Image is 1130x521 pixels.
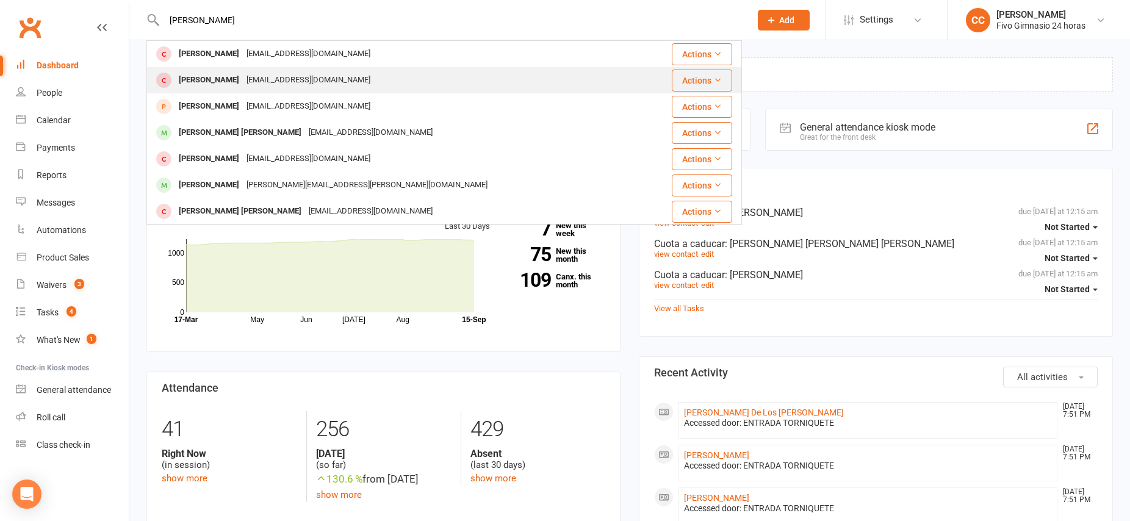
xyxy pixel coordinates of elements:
div: [PERSON_NAME] [175,150,243,168]
h3: Recent Activity [654,367,1098,379]
span: 4 [67,306,76,317]
div: Great for the front desk [800,133,935,142]
a: Class kiosk mode [16,431,129,459]
h3: Attendance [162,382,605,394]
div: Calendar [37,115,71,125]
h3: Due tasks [654,178,1098,190]
a: Tasks 4 [16,299,129,326]
div: Cuota a caducar [654,238,1098,250]
div: (so far) [316,448,451,471]
a: View all Tasks [654,304,704,313]
a: [PERSON_NAME] [684,493,749,503]
div: General attendance kiosk mode [800,121,935,133]
a: edit [701,281,714,290]
div: [PERSON_NAME] [175,71,243,89]
a: Automations [16,217,129,244]
span: Not Started [1045,222,1090,232]
strong: 75 [508,245,551,264]
div: (last 30 days) [470,448,605,471]
div: [EMAIL_ADDRESS][DOMAIN_NAME] [243,45,374,63]
div: [EMAIL_ADDRESS][DOMAIN_NAME] [305,124,436,142]
button: Actions [672,70,732,92]
span: 3 [74,279,84,289]
button: All activities [1003,367,1098,387]
a: view contact [654,250,698,259]
div: Cuota a caducar [654,269,1098,281]
div: General attendance [37,385,111,395]
span: 1 [87,334,96,344]
a: Dashboard [16,52,129,79]
div: from [DATE] [316,471,451,487]
div: [PERSON_NAME] [175,45,243,63]
a: Clubworx [15,12,45,43]
strong: [DATE] [316,448,451,459]
a: Calendar [16,107,129,134]
div: [PERSON_NAME] [996,9,1085,20]
input: Search... [160,12,742,29]
time: [DATE] 7:51 PM [1057,445,1097,461]
a: Payments [16,134,129,162]
div: (in session) [162,448,297,471]
a: edit [701,250,714,259]
a: People [16,79,129,107]
div: [PERSON_NAME] [175,98,243,115]
div: Reports [37,170,67,180]
div: Waivers [37,280,67,290]
div: Class check-in [37,440,90,450]
button: Actions [672,43,732,65]
div: Fivo Gimnasio 24 horas [996,20,1085,31]
span: : [PERSON_NAME] [725,269,803,281]
div: Product Sales [37,253,89,262]
div: [PERSON_NAME] [PERSON_NAME] [175,124,305,142]
div: Accessed door: ENTRADA TORNIQUETE [684,503,1052,514]
div: [EMAIL_ADDRESS][DOMAIN_NAME] [305,203,436,220]
button: Actions [672,122,732,144]
div: Cuota a caducar [654,207,1098,218]
a: 7New this week [508,221,605,237]
div: [EMAIL_ADDRESS][DOMAIN_NAME] [243,71,374,89]
span: : [PERSON_NAME] [PERSON_NAME] [PERSON_NAME] [725,238,954,250]
div: Automations [37,225,86,235]
span: Not Started [1045,284,1090,294]
span: 130.6 % [316,473,362,485]
a: Product Sales [16,244,129,271]
div: CC [966,8,990,32]
a: Roll call [16,404,129,431]
div: [PERSON_NAME][EMAIL_ADDRESS][PERSON_NAME][DOMAIN_NAME] [243,176,491,194]
span: Settings [860,6,893,34]
a: view contact [654,281,698,290]
a: General attendance kiosk mode [16,376,129,404]
a: [PERSON_NAME] [684,450,749,460]
div: [EMAIL_ADDRESS][DOMAIN_NAME] [243,98,374,115]
div: 429 [470,411,605,448]
button: Add [758,10,810,31]
strong: Right Now [162,448,297,459]
button: Actions [672,148,732,170]
div: Messages [37,198,75,207]
a: Waivers 3 [16,271,129,299]
div: Roll call [37,412,65,422]
button: Not Started [1045,247,1098,269]
div: Payments [37,143,75,153]
a: 109Canx. this month [508,273,605,289]
button: Actions [672,174,732,196]
strong: 7 [508,220,551,238]
div: Accessed door: ENTRADA TORNIQUETE [684,418,1052,428]
a: show more [316,489,362,500]
a: [PERSON_NAME] De Los [PERSON_NAME] [684,408,844,417]
span: All activities [1017,372,1068,383]
div: Accessed door: ENTRADA TORNIQUETE [684,461,1052,471]
a: Messages [16,189,129,217]
div: 256 [316,411,451,448]
strong: Absent [470,448,605,459]
button: Actions [672,201,732,223]
div: Open Intercom Messenger [12,480,41,509]
time: [DATE] 7:51 PM [1057,403,1097,419]
a: What's New1 [16,326,129,354]
button: Actions [672,96,732,118]
div: People [37,88,62,98]
div: [PERSON_NAME] [PERSON_NAME] [175,203,305,220]
a: show more [162,473,207,484]
div: [EMAIL_ADDRESS][DOMAIN_NAME] [243,150,374,168]
span: : [PERSON_NAME] [725,207,803,218]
